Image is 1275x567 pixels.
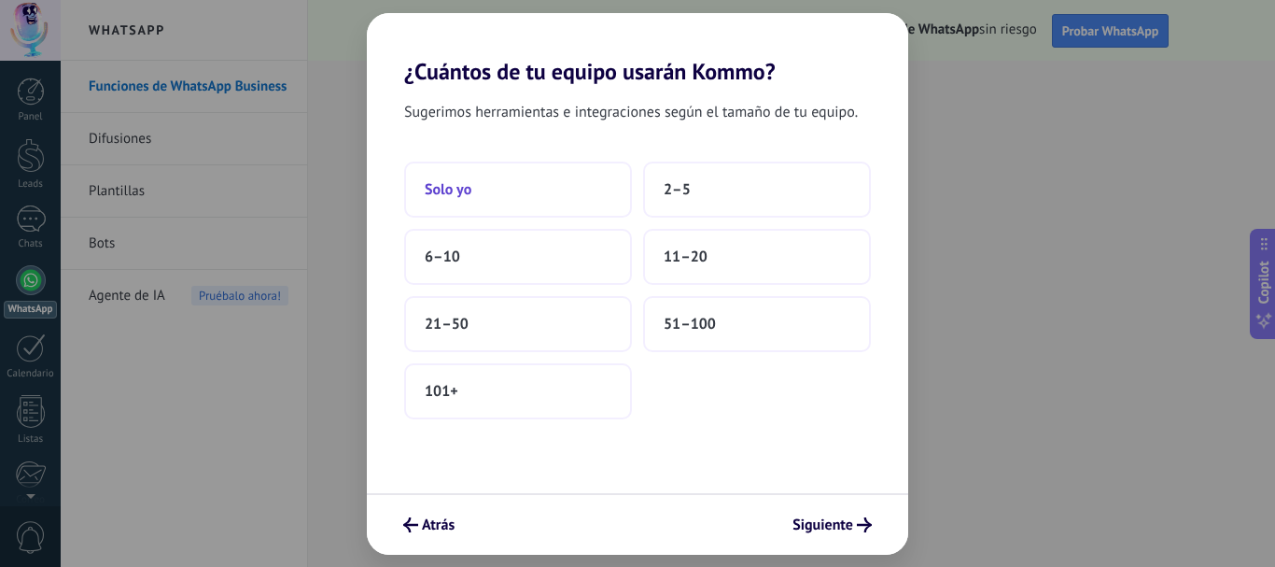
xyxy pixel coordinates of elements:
[395,509,463,541] button: Atrás
[425,315,469,333] span: 21–50
[425,180,471,199] span: Solo yo
[367,13,908,85] h2: ¿Cuántos de tu equipo usarán Kommo?
[643,162,871,218] button: 2–5
[664,248,708,266] span: 11–20
[422,518,455,532] span: Atrás
[664,315,716,333] span: 51–100
[792,518,853,532] span: Siguiente
[404,100,858,124] span: Sugerimos herramientas e integraciones según el tamaño de tu equipo.
[643,229,871,285] button: 11–20
[425,382,458,401] span: 101+
[404,363,632,419] button: 101+
[404,296,632,352] button: 21–50
[784,509,880,541] button: Siguiente
[404,162,632,218] button: Solo yo
[643,296,871,352] button: 51–100
[404,229,632,285] button: 6–10
[425,248,460,266] span: 6–10
[664,180,691,199] span: 2–5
